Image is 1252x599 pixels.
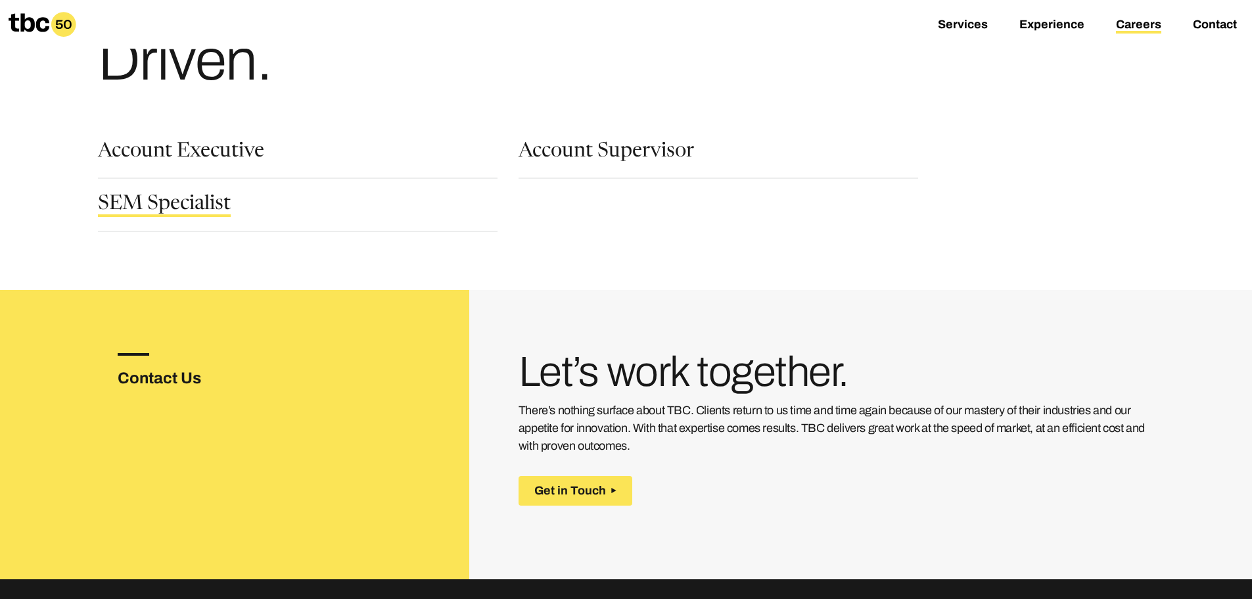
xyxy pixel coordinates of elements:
a: Account Supervisor [519,142,694,164]
button: Get in Touch [519,476,632,506]
a: Experience [1019,18,1084,34]
a: Careers [1116,18,1161,34]
h3: Let’s work together. [519,353,1154,391]
h3: Contact Us [118,366,244,390]
a: Services [938,18,988,34]
a: Contact [1193,18,1237,34]
a: Account Executive [98,142,264,164]
a: SEM Specialist [98,195,231,217]
p: There’s nothing surface about TBC. Clients return to us time and time again because of our master... [519,402,1154,455]
span: Get in Touch [534,484,606,498]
